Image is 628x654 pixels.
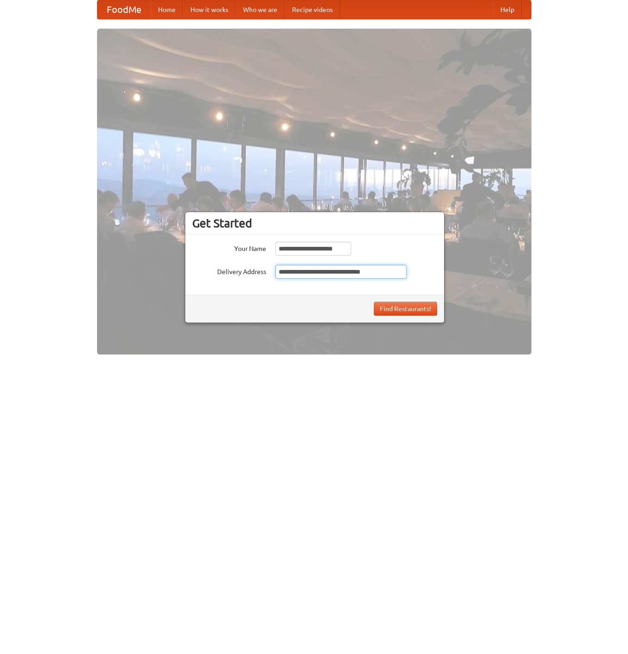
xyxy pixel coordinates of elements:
a: Help [493,0,522,19]
a: Recipe videos [285,0,340,19]
a: Home [151,0,183,19]
a: Who we are [236,0,285,19]
a: How it works [183,0,236,19]
label: Your Name [192,242,266,253]
h3: Get Started [192,216,437,230]
a: FoodMe [98,0,151,19]
button: Find Restaurants! [374,302,437,316]
label: Delivery Address [192,265,266,276]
